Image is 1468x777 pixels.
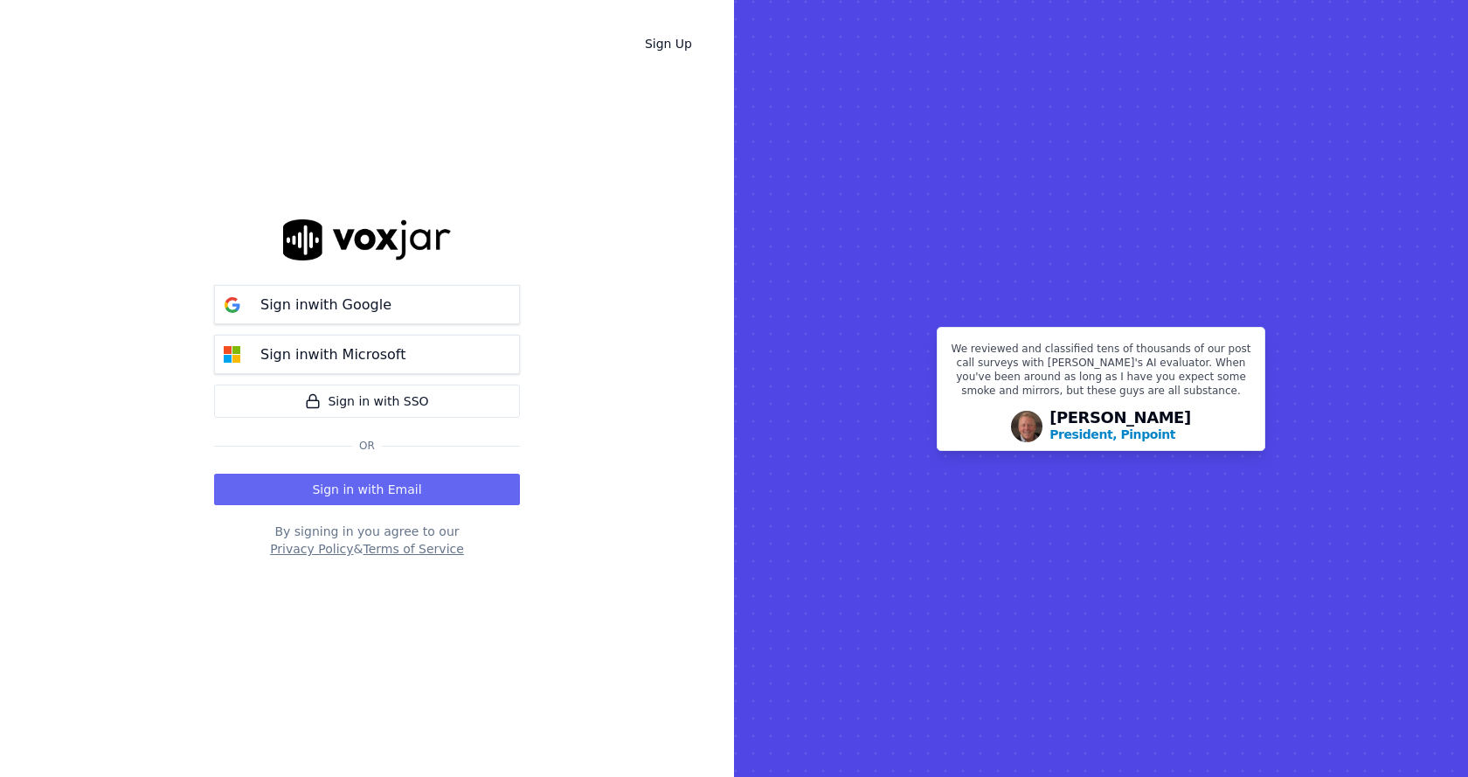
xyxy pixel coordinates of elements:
img: microsoft Sign in button [215,337,250,372]
img: logo [283,219,451,260]
p: President, Pinpoint [1049,426,1175,443]
div: [PERSON_NAME] [1049,410,1191,443]
p: Sign in with Google [260,295,391,316]
button: Sign inwith Microsoft [214,335,520,374]
button: Sign inwith Google [214,285,520,324]
button: Terms of Service [363,540,463,558]
div: By signing in you agree to our & [214,523,520,558]
button: Privacy Policy [270,540,353,558]
a: Sign in with SSO [214,385,520,418]
img: Avatar [1011,411,1042,442]
img: google Sign in button [215,288,250,323]
button: Sign in with Email [214,474,520,505]
a: Sign Up [631,28,706,59]
p: We reviewed and classified tens of thousands of our post call surveys with [PERSON_NAME]'s AI eva... [948,342,1254,405]
p: Sign in with Microsoft [260,344,405,365]
span: Or [352,439,382,453]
